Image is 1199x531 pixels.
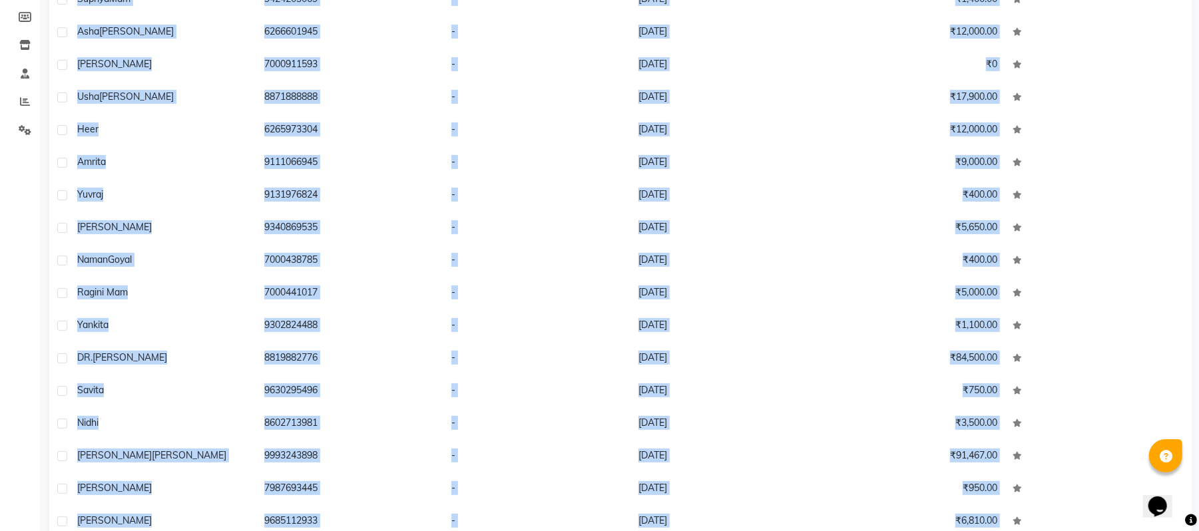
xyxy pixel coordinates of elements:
td: - [443,82,630,114]
td: 9630295496 [256,375,443,408]
span: Naman [77,254,108,265]
td: [DATE] [630,82,818,114]
td: 9131976824 [256,180,443,212]
td: [DATE] [630,473,818,506]
td: 7000911593 [256,49,443,82]
td: ₹12,000.00 [818,114,1005,147]
td: ₹12,000.00 [818,17,1005,49]
td: ₹0 [818,49,1005,82]
span: Yuvraj [77,188,103,200]
td: [DATE] [630,310,818,343]
td: - [443,441,630,473]
td: 8819882776 [256,343,443,375]
td: 9340869535 [256,212,443,245]
td: - [443,49,630,82]
td: - [443,147,630,180]
iframe: chat widget [1143,478,1186,518]
td: ₹84,500.00 [818,343,1005,375]
td: - [443,17,630,49]
span: Ragini mam [77,286,128,298]
span: Usha [77,90,99,102]
td: - [443,310,630,343]
td: ₹3,500.00 [818,408,1005,441]
span: [PERSON_NAME] [77,449,152,461]
td: [DATE] [630,17,818,49]
td: - [443,408,630,441]
td: ₹17,900.00 [818,82,1005,114]
td: ₹1,100.00 [818,310,1005,343]
span: [PERSON_NAME] [152,449,226,461]
td: [DATE] [630,147,818,180]
td: [DATE] [630,212,818,245]
td: ₹400.00 [818,180,1005,212]
span: Savita [77,384,104,396]
span: [PERSON_NAME] [77,482,152,494]
td: [DATE] [630,245,818,277]
td: 8602713981 [256,408,443,441]
td: - [443,180,630,212]
td: - [443,245,630,277]
td: 9111066945 [256,147,443,180]
td: [DATE] [630,114,818,147]
td: ₹91,467.00 [818,441,1005,473]
td: [DATE] [630,343,818,375]
td: ₹400.00 [818,245,1005,277]
span: Goyal [108,254,132,265]
td: - [443,114,630,147]
span: [PERSON_NAME] [77,58,152,70]
span: [PERSON_NAME] [77,221,152,233]
td: 8871888888 [256,82,443,114]
span: [PERSON_NAME] [99,25,174,37]
td: [DATE] [630,441,818,473]
td: 7000438785 [256,245,443,277]
span: [PERSON_NAME] [77,514,152,526]
td: [DATE] [630,180,818,212]
td: 9993243898 [256,441,443,473]
td: [DATE] [630,49,818,82]
td: - [443,473,630,506]
td: ₹750.00 [818,375,1005,408]
td: 6265973304 [256,114,443,147]
td: 9302824488 [256,310,443,343]
span: Amrita [77,156,106,168]
td: ₹950.00 [818,473,1005,506]
span: DR.[PERSON_NAME] [77,351,167,363]
td: [DATE] [630,408,818,441]
span: Heer [77,123,99,135]
td: ₹9,000.00 [818,147,1005,180]
span: [PERSON_NAME] [99,90,174,102]
td: - [443,375,630,408]
span: Yankita [77,319,109,331]
td: 7000441017 [256,277,443,310]
span: Asha [77,25,99,37]
td: [DATE] [630,277,818,310]
span: Nidhi [77,417,99,429]
td: [DATE] [630,375,818,408]
td: - [443,212,630,245]
td: - [443,343,630,375]
td: ₹5,000.00 [818,277,1005,310]
td: 7987693445 [256,473,443,506]
td: ₹5,650.00 [818,212,1005,245]
td: 6266601945 [256,17,443,49]
td: - [443,277,630,310]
